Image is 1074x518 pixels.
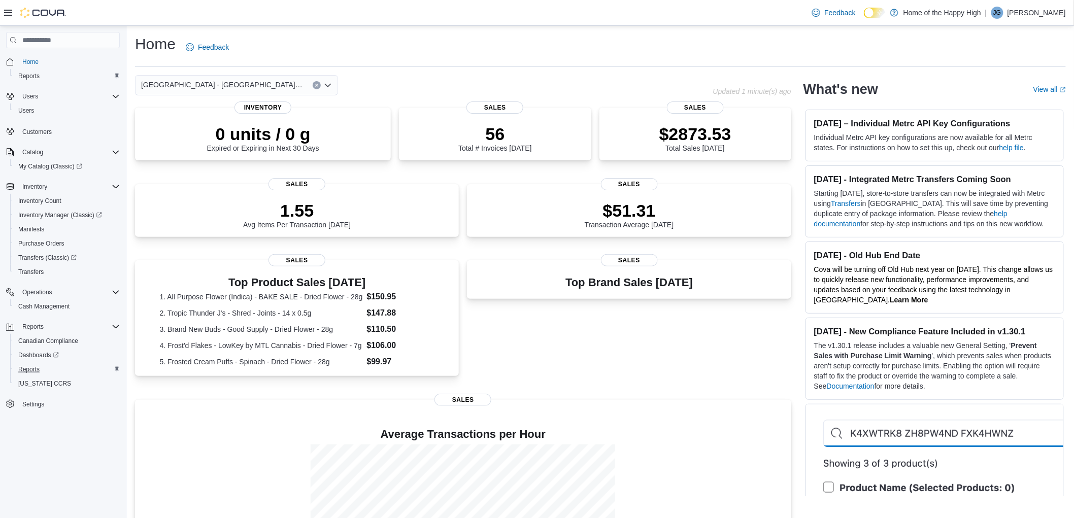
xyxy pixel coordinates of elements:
p: 56 [458,124,531,144]
button: Customers [2,124,124,139]
span: Transfers [18,268,44,276]
span: Canadian Compliance [14,335,120,347]
svg: External link [1060,87,1066,93]
span: Operations [22,288,52,296]
div: Total # Invoices [DATE] [458,124,531,152]
a: Settings [18,398,48,410]
div: Jorja Green [991,7,1003,19]
span: Reports [18,321,120,333]
input: Dark Mode [864,8,885,18]
a: Home [18,56,43,68]
span: Purchase Orders [14,237,120,250]
span: Customers [22,128,52,136]
span: Feedback [824,8,855,18]
img: Cova [20,8,66,18]
span: My Catalog (Classic) [18,162,82,170]
button: [US_STATE] CCRS [10,376,124,391]
dt: 3. Brand New Buds - Good Supply - Dried Flower - 28g [160,324,363,334]
button: Inventory [18,181,51,193]
button: Manifests [10,222,124,236]
nav: Complex example [6,50,120,438]
span: Reports [18,72,40,80]
button: Operations [18,286,56,298]
a: Users [14,105,38,117]
a: Purchase Orders [14,237,69,250]
span: Cash Management [18,302,70,310]
button: Open list of options [324,81,332,89]
button: Users [2,89,124,103]
span: Manifests [18,225,44,233]
span: Users [18,107,34,115]
span: Transfers [14,266,120,278]
span: Canadian Compliance [18,337,78,345]
h2: What's new [803,81,878,97]
dd: $110.50 [367,323,434,335]
button: Home [2,54,124,69]
span: Users [14,105,120,117]
span: Users [18,90,120,102]
span: Inventory Count [14,195,120,207]
span: Inventory [22,183,47,191]
a: [US_STATE] CCRS [14,377,75,390]
a: Inventory Manager (Classic) [10,208,124,222]
p: 0 units / 0 g [207,124,319,144]
button: Clear input [313,81,321,89]
span: Home [18,55,120,68]
a: Inventory Count [14,195,65,207]
span: Catalog [18,146,120,158]
span: Washington CCRS [14,377,120,390]
button: Catalog [2,145,124,159]
dd: $147.88 [367,307,434,319]
dt: 4. Frost'd Flakes - LowKey by MTL Cannabis - Dried Flower - 7g [160,340,363,351]
button: Users [18,90,42,102]
strong: Learn More [890,296,928,304]
button: Inventory [2,180,124,194]
span: Cova will be turning off Old Hub next year on [DATE]. This change allows us to quickly release ne... [814,265,1053,304]
a: help file [999,144,1024,152]
span: Customers [18,125,120,137]
a: Customers [18,126,56,138]
span: Sales [268,178,325,190]
h3: [DATE] - New Compliance Feature Included in v1.30.1 [814,326,1055,336]
p: Individual Metrc API key configurations are now available for all Metrc states. For instructions ... [814,132,1055,153]
button: Operations [2,285,124,299]
a: Dashboards [14,349,63,361]
span: Reports [18,365,40,373]
a: Feedback [808,3,859,23]
dd: $106.00 [367,339,434,352]
h4: Average Transactions per Hour [143,428,783,440]
h3: [DATE] – Individual Metrc API Key Configurations [814,118,1055,128]
a: Manifests [14,223,48,235]
button: Users [10,103,124,118]
span: Sales [268,254,325,266]
span: Reports [22,323,44,331]
span: Settings [22,400,44,408]
a: Cash Management [14,300,74,313]
span: JG [993,7,1001,19]
a: Documentation [827,382,875,390]
h3: Top Product Sales [DATE] [160,277,434,289]
span: Feedback [198,42,229,52]
p: The v1.30.1 release includes a valuable new General Setting, ' ', which prevents sales when produ... [814,340,1055,391]
p: | [985,7,987,19]
a: Inventory Manager (Classic) [14,209,106,221]
a: View allExternal link [1033,85,1066,93]
span: Sales [466,101,523,114]
a: Canadian Compliance [14,335,82,347]
p: [PERSON_NAME] [1008,7,1066,19]
a: Transfers [14,266,48,278]
span: Manifests [14,223,120,235]
span: Inventory [18,181,120,193]
span: Sales [601,178,658,190]
span: Sales [601,254,658,266]
dd: $99.97 [367,356,434,368]
button: Purchase Orders [10,236,124,251]
button: Canadian Compliance [10,334,124,348]
span: Reports [14,363,120,375]
h3: [DATE] - Old Hub End Date [814,250,1055,260]
dd: $150.95 [367,291,434,303]
span: Settings [18,398,120,410]
button: Inventory Count [10,194,124,208]
button: Reports [18,321,48,333]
